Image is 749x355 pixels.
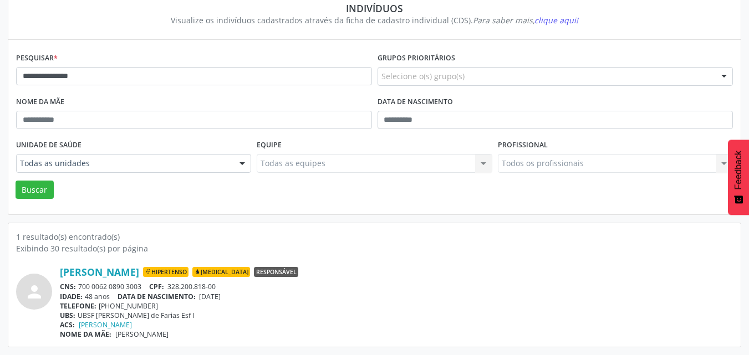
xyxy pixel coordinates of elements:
[24,282,44,302] i: person
[60,311,75,320] span: UBS:
[257,137,282,154] label: Equipe
[254,267,298,277] span: Responsável
[16,50,58,67] label: Pesquisar
[199,292,221,301] span: [DATE]
[24,2,725,14] div: Indivíduos
[534,15,578,25] span: clique aqui!
[16,231,733,243] div: 1 resultado(s) encontrado(s)
[16,243,733,254] div: Exibindo 30 resultado(s) por página
[473,15,578,25] i: Para saber mais,
[60,292,83,301] span: IDADE:
[115,330,169,339] span: [PERSON_NAME]
[60,301,96,311] span: TELEFONE:
[16,94,64,111] label: Nome da mãe
[24,14,725,26] div: Visualize os indivíduos cadastrados através da ficha de cadastro individual (CDS).
[60,266,139,278] a: [PERSON_NAME]
[149,282,164,291] span: CPF:
[20,158,228,169] span: Todas as unidades
[733,151,743,189] span: Feedback
[60,320,75,330] span: ACS:
[16,181,54,199] button: Buscar
[60,311,733,320] div: UBSF [PERSON_NAME] de Farias Esf I
[192,267,250,277] span: [MEDICAL_DATA]
[118,292,196,301] span: DATA DE NASCIMENTO:
[378,94,453,111] label: Data de nascimento
[60,282,76,291] span: CNS:
[60,330,111,339] span: NOME DA MÃE:
[167,282,216,291] span: 328.200.818-00
[378,50,455,67] label: Grupos prioritários
[60,301,733,311] div: [PHONE_NUMBER]
[79,320,132,330] a: [PERSON_NAME]
[728,140,749,215] button: Feedback - Mostrar pesquisa
[16,137,81,154] label: Unidade de saúde
[60,292,733,301] div: 48 anos
[381,70,465,82] span: Selecione o(s) grupo(s)
[143,267,188,277] span: Hipertenso
[498,137,548,154] label: Profissional
[60,282,733,291] div: 700 0062 0890 3003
